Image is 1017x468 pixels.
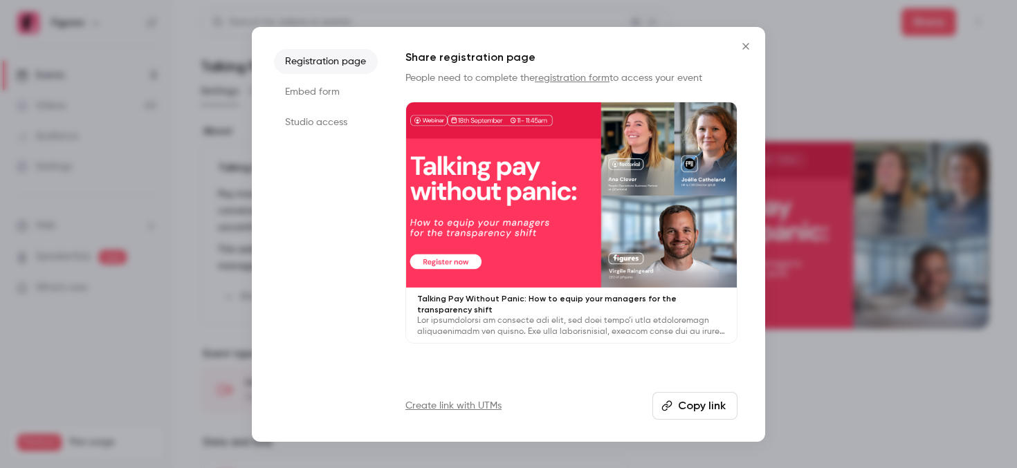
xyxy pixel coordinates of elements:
p: Lor ipsumdolorsi am consecte adi elit, sed doei tempo’i utla etdoloremagn aliquaenimadm ven quisn... [417,315,726,337]
li: Studio access [274,110,378,135]
li: Registration page [274,49,378,74]
button: Close [732,32,760,60]
a: registration form [535,73,610,83]
li: Embed form [274,79,378,104]
button: Copy link [652,392,737,420]
p: Talking Pay Without Panic: How to equip your managers for the transparency shift [417,293,726,315]
a: Create link with UTMs [405,399,502,413]
p: People need to complete the to access your event [405,71,737,85]
h1: Share registration page [405,49,737,66]
a: Talking Pay Without Panic: How to equip your managers for the transparency shiftLor ipsumdolorsi ... [405,102,737,344]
